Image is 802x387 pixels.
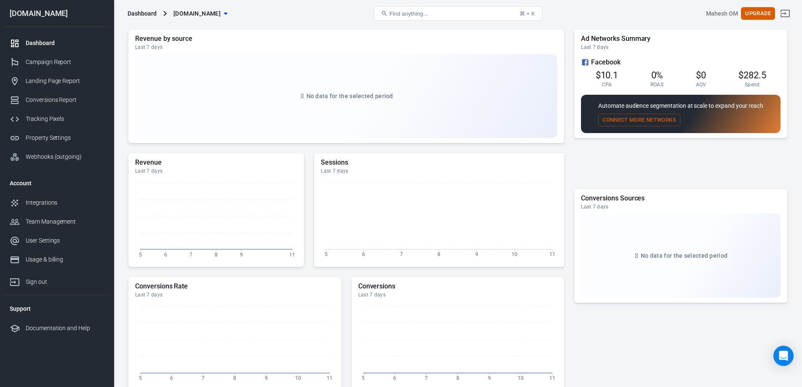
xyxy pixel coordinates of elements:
h5: Conversions Sources [581,194,781,203]
a: Campaign Report [3,53,111,72]
tspan: 8 [215,251,218,257]
tspan: 8 [456,375,459,381]
div: Sign out [26,278,104,286]
span: ROAS [650,81,663,88]
h5: Sessions [321,158,557,167]
a: Property Settings [3,128,111,147]
div: Campaign Report [26,58,104,67]
span: 0% [651,70,663,80]
div: Dashboard [128,9,157,18]
tspan: 7 [189,251,192,257]
span: gaskincare.ie [173,8,221,19]
tspan: 6 [164,251,167,257]
div: Last 7 days [581,44,781,51]
h5: Revenue [135,158,297,167]
span: AOV [696,81,706,88]
button: Find anything...⌘ + K [374,6,542,21]
div: Webhooks (outgoing) [26,152,104,161]
h5: Conversions Rate [135,282,335,291]
tspan: 11 [327,375,333,381]
li: Account [3,173,111,193]
span: No data for the selected period [641,252,727,259]
span: CPA [602,81,612,88]
tspan: 10 [295,375,301,381]
div: Dashboard [26,39,104,48]
div: Last 7 days [135,168,297,174]
div: Last 7 days [321,168,557,174]
tspan: 6 [170,375,173,381]
span: $10.1 [596,70,618,80]
a: Tracking Pixels [3,109,111,128]
tspan: 6 [362,251,365,257]
span: Spend [745,81,760,88]
h5: Revenue by source [135,35,557,43]
span: $282.5 [738,70,766,80]
tspan: 11 [549,375,555,381]
tspan: 8 [438,251,441,257]
a: Usage & billing [3,250,111,269]
p: Automate audience segmentation at scale to expand your reach [598,101,763,110]
tspan: 6 [393,375,396,381]
div: Usage & billing [26,255,104,264]
svg: Facebook Ads [581,57,589,67]
span: $0 [696,70,706,80]
span: No data for the selected period [306,93,393,99]
div: Last 7 days [581,203,781,210]
li: Support [3,299,111,319]
a: Team Management [3,212,111,231]
div: Last 7 days [135,291,335,298]
a: Integrations [3,193,111,212]
h5: Conversions [358,282,558,291]
tspan: 9 [476,251,479,257]
tspan: 10 [512,251,518,257]
a: Sign out [3,269,111,291]
div: [DOMAIN_NAME] [3,10,111,17]
div: Documentation and Help [26,324,104,333]
div: Team Management [26,217,104,226]
tspan: 10 [518,375,524,381]
a: Landing Page Report [3,72,111,91]
div: Last 7 days [358,291,558,298]
div: User Settings [26,236,104,245]
div: Property Settings [26,133,104,142]
tspan: 7 [400,251,403,257]
tspan: 7 [425,375,428,381]
tspan: 9 [240,251,243,257]
div: ⌘ + K [520,11,535,17]
tspan: 9 [488,375,491,381]
tspan: 11 [289,251,295,257]
tspan: 7 [202,375,205,381]
tspan: 5 [325,251,328,257]
h5: Ad Networks Summary [581,35,781,43]
span: Find anything... [389,11,428,17]
tspan: 5 [139,251,142,257]
button: [DOMAIN_NAME] [170,6,231,21]
div: Tracking Pixels [26,115,104,123]
div: Last 7 days [135,44,557,51]
a: Webhooks (outgoing) [3,147,111,166]
div: Conversions Report [26,96,104,104]
div: Integrations [26,198,104,207]
div: Open Intercom Messenger [773,346,794,366]
tspan: 11 [549,251,555,257]
a: Sign out [775,3,795,24]
button: Upgrade [741,7,775,20]
a: Conversions Report [3,91,111,109]
button: Connect More Networks [598,114,680,127]
tspan: 5 [139,375,142,381]
tspan: 5 [362,375,365,381]
div: Landing Page Report [26,77,104,85]
div: Account id: IqnbTAIw [706,9,738,18]
tspan: 8 [233,375,236,381]
div: Facebook [581,57,781,67]
tspan: 9 [265,375,268,381]
a: User Settings [3,231,111,250]
a: Dashboard [3,34,111,53]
